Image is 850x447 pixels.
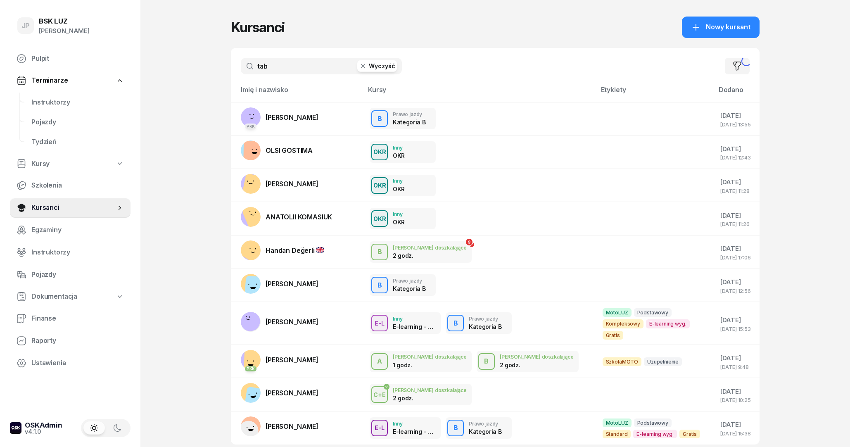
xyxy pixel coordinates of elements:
span: Nowy kursant [706,22,750,33]
span: Podstawowy [634,418,672,427]
div: Prawo jazdy [393,112,425,117]
div: 2 godz. [500,361,543,369]
span: Kursanci [31,202,116,213]
div: BSK LUZ [39,18,90,25]
a: Dokumentacja [10,287,131,306]
input: Szukaj [241,58,402,74]
div: E-L [371,318,388,328]
div: [DATE] 15:38 [720,431,753,436]
span: [PERSON_NAME] [266,422,318,430]
div: Inny [393,316,436,321]
div: Kategoria B [393,285,425,292]
span: OLSI GOSTIMA [266,146,313,155]
a: Kursanci [10,198,131,218]
div: [DATE] [720,177,753,188]
a: Pojazdy [10,265,131,285]
a: Finanse [10,309,131,328]
div: [DATE] 10:25 [720,397,753,403]
span: Gratis [603,331,623,340]
span: Instruktorzy [31,97,124,108]
a: PKK[PERSON_NAME] [241,350,318,370]
th: Kursy [363,84,596,102]
div: [DATE] 12:43 [720,155,753,160]
div: [DATE] 11:26 [720,221,753,227]
th: Etykiety [596,84,714,102]
span: Pojazdy [31,117,124,128]
button: OKR [371,144,388,160]
h1: Kursanci [231,20,285,35]
span: Finanse [31,313,124,324]
div: Prawo jazdy [469,421,501,426]
div: [DATE] [720,210,753,221]
div: [PERSON_NAME] doszkalające [500,354,574,359]
a: Ustawienia [10,353,131,373]
button: OKR [371,177,388,194]
span: Pojazdy [31,269,124,280]
a: Kursy [10,155,131,174]
button: B [447,420,464,436]
div: 1 godz. [393,361,436,369]
span: SzkołaMOTO [603,357,641,366]
div: v4.1.0 [25,429,62,435]
div: [DATE] [720,315,753,326]
span: ANATOLII KOMASIUK [266,213,332,221]
div: E-L [371,423,388,433]
span: MotoLUZ [603,418,632,427]
div: 2 godz. [393,395,436,402]
button: B [371,244,388,260]
div: E-learning - 60 dni [393,323,436,330]
a: Instruktorzy [25,93,131,112]
div: Inny [393,421,436,426]
div: [DATE] 17:06 [720,255,753,260]
button: B [371,277,388,293]
div: Prawo jazdy [393,278,425,283]
div: 2 godz. [393,252,436,259]
span: [PERSON_NAME] [266,280,318,288]
span: Szkolenia [31,180,124,191]
div: Prawo jazdy [469,316,501,321]
div: Kategoria B [393,119,425,126]
div: [PERSON_NAME] doszkalające [393,245,467,250]
div: OKR [370,180,389,190]
div: [DATE] 15:53 [720,326,753,332]
span: Ustawienia [31,358,124,369]
span: Dokumentacja [31,291,77,302]
div: PKK [245,124,257,129]
a: Terminarze [10,71,131,90]
a: Egzaminy [10,220,131,240]
a: Raporty [10,331,131,351]
span: Tydzień [31,137,124,147]
div: B [481,354,492,369]
button: OKR [371,210,388,227]
div: OSKAdmin [25,422,62,429]
button: Nowy kursant [682,17,760,38]
div: [DATE] [720,110,753,121]
div: [PERSON_NAME] doszkalające [393,388,467,393]
div: B [374,278,385,292]
th: Imię i nazwisko [231,84,363,102]
span: JP [21,22,30,29]
div: [DATE] [720,353,753,364]
a: Handan Değerli [241,240,324,260]
div: [PERSON_NAME] [39,26,90,36]
div: B [450,316,461,330]
div: Inny [393,178,405,183]
img: logo-xs-dark@2x.png [10,422,21,434]
button: B [371,110,388,127]
a: Pojazdy [25,112,131,132]
span: [PERSON_NAME] [266,356,318,364]
div: [DATE] 13:55 [720,122,753,127]
div: [DATE] [720,419,753,430]
span: Raporty [31,335,124,346]
button: A [371,353,388,370]
div: [DATE] [720,277,753,288]
span: [PERSON_NAME] [266,318,318,326]
button: B [478,353,495,370]
div: OKR [393,185,405,193]
div: OKR [393,219,405,226]
div: [DATE] 12:56 [720,288,753,294]
div: C+E [370,390,389,400]
span: Pulpit [31,53,124,64]
div: E-learning - 90 dni [393,428,436,435]
a: PKK[PERSON_NAME] [241,107,318,127]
